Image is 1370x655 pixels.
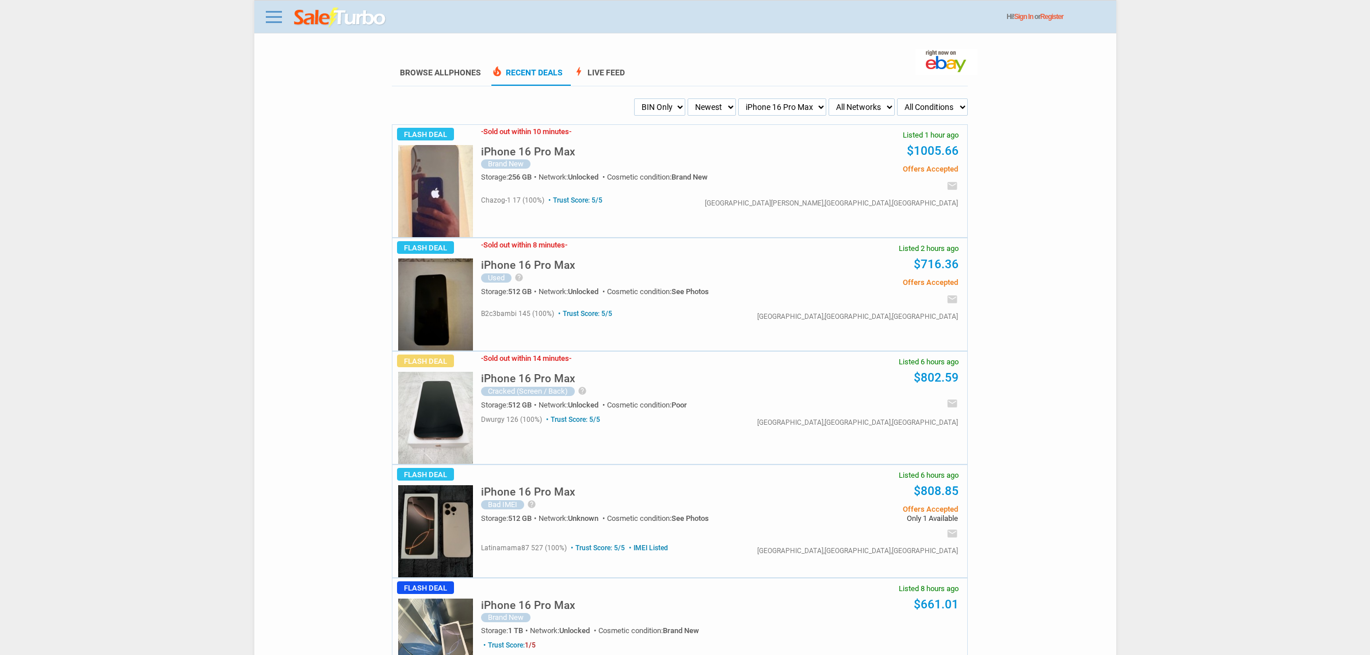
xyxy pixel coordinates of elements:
div: Brand New [481,613,531,622]
a: $808.85 [914,484,959,498]
a: $1005.66 [907,144,959,158]
i: help [527,500,536,509]
span: 1 TB [508,626,523,635]
h5: iPhone 16 Pro Max [481,600,575,611]
a: iPhone 16 Pro Max [481,148,575,157]
div: Storage: [481,627,530,634]
a: iPhone 16 Pro Max [481,375,575,384]
a: boltLive Feed [573,68,625,86]
i: email [947,398,958,409]
a: Browse AllPhones [400,68,481,77]
a: $802.59 [914,371,959,384]
span: 512 GB [508,514,532,523]
div: [GEOGRAPHIC_DATA],[GEOGRAPHIC_DATA],[GEOGRAPHIC_DATA] [757,419,958,426]
h3: Sold out within 10 minutes [481,128,571,135]
div: Storage: [481,288,539,295]
span: Offers Accepted [784,505,957,513]
span: Listed 6 hours ago [899,358,959,365]
span: Flash Deal [397,241,454,254]
span: Trust Score: 5/5 [568,544,625,552]
span: - [565,241,567,249]
i: email [947,294,958,305]
span: - [481,127,483,136]
span: Listed 8 hours ago [899,585,959,592]
img: s-l225.jpg [398,258,473,351]
span: Unlocked [559,626,590,635]
div: Cosmetic condition: [607,401,687,409]
a: local_fire_departmentRecent Deals [491,68,563,86]
span: Unlocked [568,401,598,409]
span: 1/5 [525,641,536,649]
a: $661.01 [914,597,959,611]
span: - [481,241,483,249]
div: Bad IMEI [481,500,524,509]
span: or [1035,13,1063,21]
a: Register [1040,13,1063,21]
span: chazog-1 17 (100%) [481,196,544,204]
span: Trust Score: 5/5 [556,310,612,318]
div: Used [481,273,512,283]
span: Offers Accepted [784,279,957,286]
span: - [481,354,483,363]
div: Network: [539,515,607,522]
div: Network: [539,173,607,181]
span: Trust Score: [481,641,536,649]
span: Flash Deal [397,468,454,481]
span: bolt [573,66,585,77]
span: Phones [449,68,481,77]
div: [GEOGRAPHIC_DATA][PERSON_NAME],[GEOGRAPHIC_DATA],[GEOGRAPHIC_DATA] [705,200,958,207]
div: Network: [539,288,607,295]
h5: iPhone 16 Pro Max [481,373,575,384]
span: 512 GB [508,401,532,409]
div: Brand New [481,159,531,169]
a: iPhone 16 Pro Max [481,602,575,611]
span: Poor [671,401,687,409]
div: [GEOGRAPHIC_DATA],[GEOGRAPHIC_DATA],[GEOGRAPHIC_DATA] [757,313,958,320]
div: [GEOGRAPHIC_DATA],[GEOGRAPHIC_DATA],[GEOGRAPHIC_DATA] [757,547,958,554]
h5: iPhone 16 Pro Max [481,146,575,157]
i: email [947,528,958,539]
span: Hi! [1007,13,1014,21]
div: Cosmetic condition: [598,627,699,634]
span: Unlocked [568,173,598,181]
a: $716.36 [914,257,959,271]
span: Flash Deal [397,128,454,140]
h3: Sold out within 8 minutes [481,241,567,249]
h5: iPhone 16 Pro Max [481,260,575,271]
span: b2c3bambi 145 (100%) [481,310,554,318]
span: Unknown [568,514,598,523]
div: Network: [530,627,598,634]
a: iPhone 16 Pro Max [481,489,575,497]
span: Trust Score: 5/5 [546,196,602,204]
div: Cosmetic condition: [607,515,709,522]
span: 512 GB [508,287,532,296]
div: Cosmetic condition: [607,173,708,181]
div: Network: [539,401,607,409]
img: s-l225.jpg [398,372,473,464]
span: Only 1 Available [784,515,957,522]
img: saleturbo.com - Online Deals and Discount Coupons [294,7,387,28]
div: Cosmetic condition: [607,288,709,295]
span: Flash Deal [397,581,454,594]
span: Flash Deal [397,355,454,367]
h5: iPhone 16 Pro Max [481,486,575,497]
i: help [514,273,524,282]
span: Unlocked [568,287,598,296]
span: Listed 2 hours ago [899,245,959,252]
img: s-l225.jpg [398,485,473,577]
i: email [947,180,958,192]
span: Trust Score: 5/5 [544,416,600,424]
div: Cracked (Screen / Back) [481,387,575,396]
span: Brand New [663,626,699,635]
img: s-l225.jpg [398,145,473,237]
span: Listed 6 hours ago [899,471,959,479]
a: Sign In [1014,13,1033,21]
span: IMEI Listed [627,544,668,552]
i: help [578,386,587,395]
span: Listed 1 hour ago [903,131,959,139]
h3: Sold out within 14 minutes [481,355,571,362]
div: Storage: [481,401,539,409]
span: local_fire_department [491,66,503,77]
div: Storage: [481,515,539,522]
span: latinamama87 527 (100%) [481,544,567,552]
